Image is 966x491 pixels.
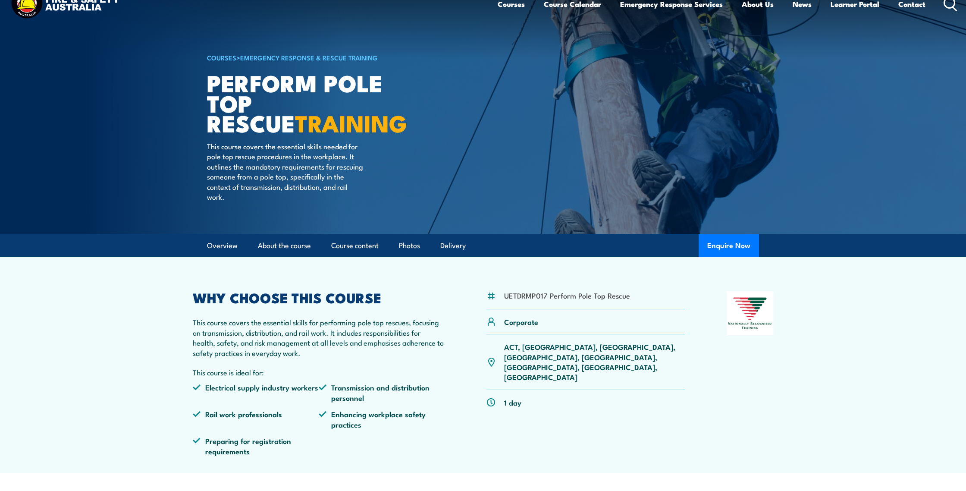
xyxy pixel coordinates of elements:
p: 1 day [504,397,521,407]
li: Enhancing workplace safety practices [319,409,445,429]
a: COURSES [207,53,236,62]
strong: TRAINING [295,104,407,140]
p: This course covers the essential skills for performing pole top rescues, focusing on transmission... [193,317,445,358]
img: Nationally Recognised Training logo. [727,291,773,335]
li: Preparing for registration requirements [193,436,319,456]
li: Transmission and distribution personnel [319,382,445,403]
a: About the course [258,234,311,257]
a: Course content [331,234,379,257]
li: Electrical supply industry workers [193,382,319,403]
h1: Perform Pole Top Rescue [207,72,420,133]
p: This course covers the essential skills needed for pole top rescue procedures in the workplace. I... [207,141,364,201]
button: Enquire Now [699,234,759,257]
a: Emergency Response & Rescue Training [240,53,378,62]
a: Overview [207,234,238,257]
li: UETDRMP017 Perform Pole Top Rescue [504,290,630,300]
h6: > [207,52,420,63]
p: This course is ideal for: [193,367,445,377]
li: Rail work professionals [193,409,319,429]
p: Corporate [504,317,538,327]
h2: WHY CHOOSE THIS COURSE [193,291,445,303]
p: ACT, [GEOGRAPHIC_DATA], [GEOGRAPHIC_DATA], [GEOGRAPHIC_DATA], [GEOGRAPHIC_DATA], [GEOGRAPHIC_DATA... [504,342,685,382]
a: Photos [399,234,420,257]
a: Delivery [440,234,466,257]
